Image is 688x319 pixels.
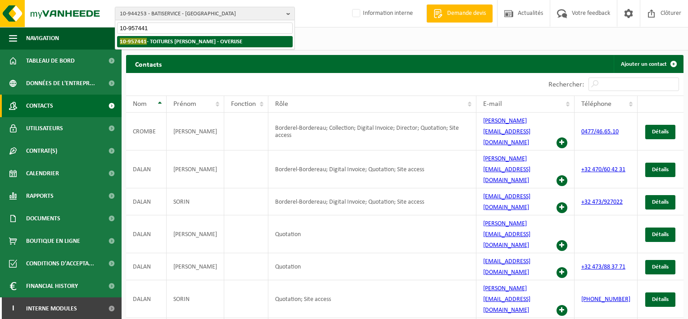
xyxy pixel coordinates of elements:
td: SORIN [167,188,224,215]
td: [PERSON_NAME] [167,113,224,150]
span: Détails [652,167,669,173]
a: [PHONE_NUMBER] [581,296,630,303]
label: Information interne [350,7,413,20]
a: Demande devis [426,5,493,23]
button: 10-944253 - BATISERVICE - [GEOGRAPHIC_DATA] [115,7,295,20]
td: DALAN [126,188,167,215]
a: Détails [645,195,675,210]
span: Boutique en ligne [26,230,80,252]
td: DALAN [126,215,167,253]
td: DALAN [126,280,167,318]
span: Contacts [26,95,53,117]
span: Fonction [231,100,256,108]
td: Borderel-Bordereau; Collection; Digital Invoice; Director; Quotation; Site access [268,113,476,150]
a: +32 470/60 42 31 [581,166,625,173]
a: Détails [645,228,675,242]
span: Rapports [26,185,54,207]
a: +32 473/88 37 71 [581,264,625,270]
span: Téléphone [581,100,611,108]
a: +32 473/927022 [581,199,623,205]
td: Quotation [268,253,476,280]
a: [PERSON_NAME][EMAIL_ADDRESS][DOMAIN_NAME] [483,285,530,314]
span: Calendrier [26,162,59,185]
h2: Contacts [126,55,171,73]
span: Nom [133,100,147,108]
span: Détails [652,264,669,270]
td: Quotation [268,215,476,253]
a: Ajouter un contact [614,55,683,73]
td: [PERSON_NAME] [167,253,224,280]
span: Détails [652,296,669,302]
a: Détails [645,260,675,274]
span: Documents [26,207,60,230]
a: [EMAIL_ADDRESS][DOMAIN_NAME] [483,258,530,276]
span: Navigation [26,27,59,50]
span: Tableau de bord [26,50,75,72]
a: [EMAIL_ADDRESS][DOMAIN_NAME] [483,193,530,211]
a: Détails [645,125,675,139]
span: Détails [652,129,669,135]
td: [PERSON_NAME] [167,150,224,188]
label: Rechercher: [548,81,584,88]
td: Borderel-Bordereau; Digital Invoice; Quotation; Site access [268,188,476,215]
span: Rôle [275,100,288,108]
td: DALAN [126,253,167,280]
span: Conditions d'accepta... [26,252,94,275]
a: 0477/46.65.10 [581,128,619,135]
span: 10-957441 [120,38,147,45]
a: [PERSON_NAME][EMAIL_ADDRESS][DOMAIN_NAME] [483,220,530,249]
span: Financial History [26,275,78,297]
a: [PERSON_NAME][EMAIL_ADDRESS][DOMAIN_NAME] [483,118,530,146]
td: CROMBE [126,113,167,150]
span: Détails [652,232,669,237]
td: SORIN [167,280,224,318]
a: [PERSON_NAME][EMAIL_ADDRESS][DOMAIN_NAME] [483,155,530,184]
a: Détails [645,163,675,177]
span: E-mail [483,100,502,108]
span: 10-944253 - BATISERVICE - [GEOGRAPHIC_DATA] [120,7,283,21]
td: DALAN [126,150,167,188]
span: Détails [652,199,669,205]
span: Demande devis [445,9,488,18]
td: [PERSON_NAME] [167,215,224,253]
td: Borderel-Bordereau; Digital Invoice; Quotation; Site access [268,150,476,188]
td: Quotation; Site access [268,280,476,318]
input: Chercher des succursales liées [117,23,293,34]
span: Prénom [173,100,196,108]
span: Contrat(s) [26,140,57,162]
span: Utilisateurs [26,117,63,140]
span: Données de l'entrepr... [26,72,95,95]
strong: - TOITURES [PERSON_NAME] - OVERIJSE [120,38,242,45]
a: Détails [645,292,675,307]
